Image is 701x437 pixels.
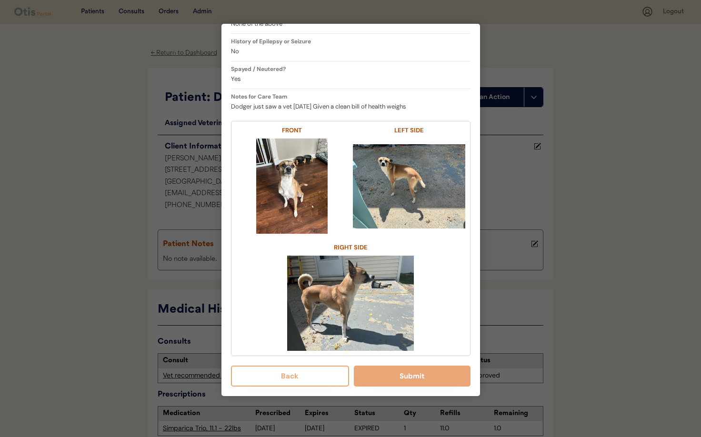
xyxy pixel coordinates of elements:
[231,47,471,56] div: No
[231,66,471,72] div: Spayed / Neutered?
[231,366,350,387] button: Back
[236,139,349,234] img: mms-MM8bd4a979db615e596e24b6e9b24f629d-21e24ff8-3b63-4fca-ae31-fa5088a6af0f.jpeg
[231,94,471,99] div: Notes for Care Team
[231,74,471,84] div: Yes
[231,102,471,111] div: Dodger just saw a vet [DATE] Given a clean bill of health weighs
[279,243,422,252] div: RIGHT SIDE
[236,126,349,135] div: FRONT
[231,19,471,29] div: None of the above
[231,39,471,44] div: History of Epilepsy or Seizure
[353,126,465,135] div: LEFT SIDE
[354,366,471,387] button: Submit
[353,139,465,234] img: mms-MM8bd4a979db615e596e24b6e9b24f629d-a095ee38-fca5-4096-ba0a-85c0ae5ec14f.jpeg
[279,256,422,351] img: mms-MM8bd4a979db615e596e24b6e9b24f629d-d95ac4e8-e89d-499e-b6e6-40887796c466.jpeg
